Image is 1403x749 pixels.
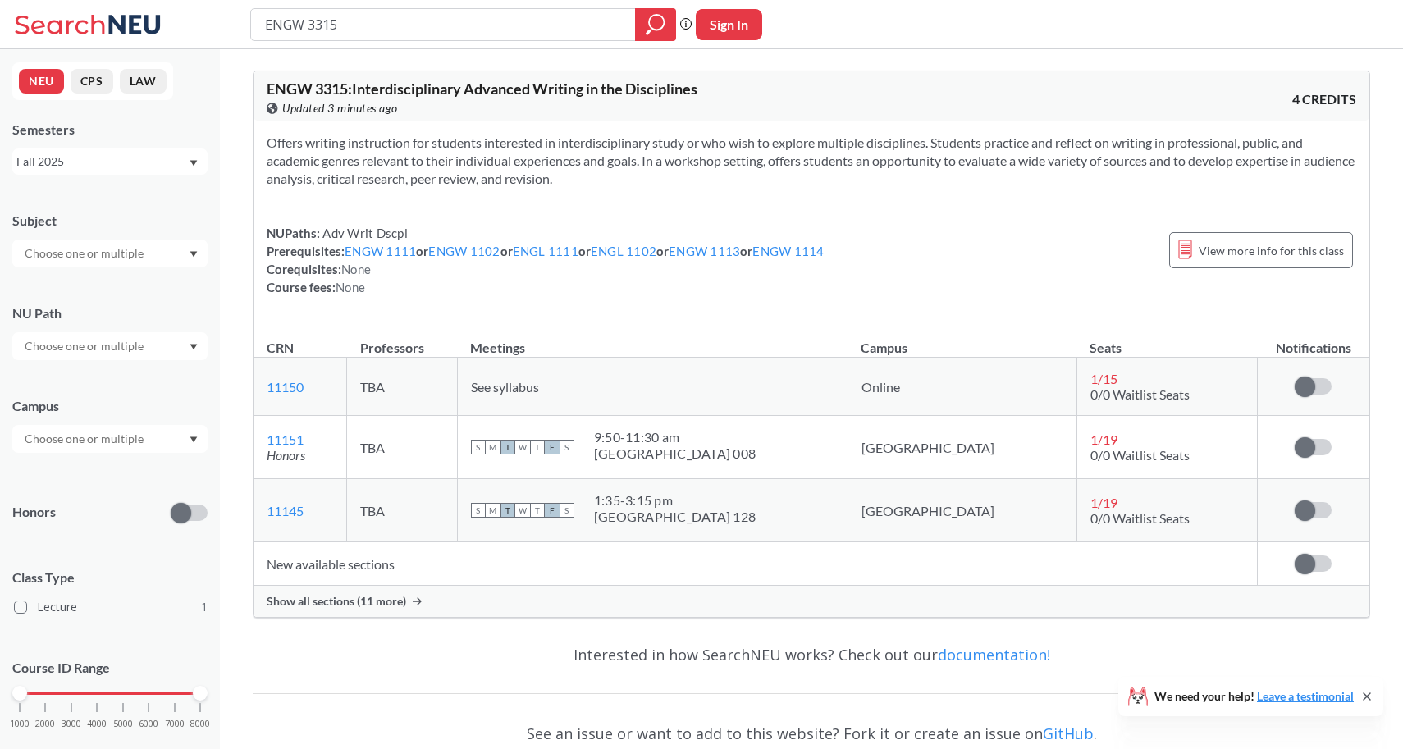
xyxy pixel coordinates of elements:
[347,479,458,542] td: TBA
[267,594,406,609] span: Show all sections (11 more)
[16,153,188,171] div: Fall 2025
[19,69,64,94] button: NEU
[113,719,133,728] span: 5000
[14,596,208,618] label: Lecture
[530,440,545,454] span: T
[267,379,304,395] a: 11150
[545,440,560,454] span: F
[848,358,1076,416] td: Online
[428,244,500,258] a: ENGW 1102
[35,719,55,728] span: 2000
[267,432,304,447] a: 11151
[500,503,515,518] span: T
[12,304,208,322] div: NU Path
[635,8,676,41] div: magnifying glass
[267,503,304,518] a: 11145
[938,645,1050,665] a: documentation!
[1090,371,1117,386] span: 1 / 15
[848,322,1076,358] th: Campus
[267,224,825,296] div: NUPaths: Prerequisites: or or or or or Corequisites: Course fees:
[515,503,530,518] span: W
[341,262,371,276] span: None
[347,416,458,479] td: TBA
[12,240,208,267] div: Dropdown arrow
[87,719,107,728] span: 4000
[1043,724,1094,743] a: GitHub
[486,440,500,454] span: M
[62,719,81,728] span: 3000
[1076,322,1257,358] th: Seats
[253,631,1370,678] div: Interested in how SearchNEU works? Check out our
[12,397,208,415] div: Campus
[545,503,560,518] span: F
[190,344,198,350] svg: Dropdown arrow
[12,212,208,230] div: Subject
[12,121,208,139] div: Semesters
[515,440,530,454] span: W
[486,503,500,518] span: M
[12,503,56,522] p: Honors
[347,322,458,358] th: Professors
[267,134,1356,188] section: Offers writing instruction for students interested in interdisciplinary study or who wish to expl...
[120,69,167,94] button: LAW
[1090,510,1190,526] span: 0/0 Waitlist Seats
[267,80,697,98] span: ENGW 3315 : Interdisciplinary Advanced Writing in the Disciplines
[848,416,1076,479] td: [GEOGRAPHIC_DATA]
[1090,447,1190,463] span: 0/0 Waitlist Seats
[594,492,756,509] div: 1:35 - 3:15 pm
[336,280,365,295] span: None
[471,440,486,454] span: S
[16,429,154,449] input: Choose one or multiple
[1090,386,1190,402] span: 0/0 Waitlist Seats
[471,379,539,395] span: See syllabus
[1154,691,1354,702] span: We need your help!
[254,586,1369,617] div: Show all sections (11 more)
[190,719,210,728] span: 8000
[752,244,824,258] a: ENGW 1114
[594,445,756,462] div: [GEOGRAPHIC_DATA] 008
[646,13,665,36] svg: magnifying glass
[12,569,208,587] span: Class Type
[10,719,30,728] span: 1000
[267,339,294,357] div: CRN
[500,440,515,454] span: T
[560,440,574,454] span: S
[282,99,398,117] span: Updated 3 minutes ago
[591,244,656,258] a: ENGL 1102
[345,244,416,258] a: ENGW 1111
[254,542,1258,586] td: New available sections
[347,358,458,416] td: TBA
[190,160,198,167] svg: Dropdown arrow
[513,244,578,258] a: ENGL 1111
[471,503,486,518] span: S
[594,429,756,445] div: 9:50 - 11:30 am
[165,719,185,728] span: 7000
[594,509,756,525] div: [GEOGRAPHIC_DATA] 128
[16,336,154,356] input: Choose one or multiple
[560,503,574,518] span: S
[696,9,762,40] button: Sign In
[267,447,305,463] i: Honors
[12,425,208,453] div: Dropdown arrow
[139,719,158,728] span: 6000
[201,598,208,616] span: 1
[1090,495,1117,510] span: 1 / 19
[190,251,198,258] svg: Dropdown arrow
[530,503,545,518] span: T
[1292,90,1356,108] span: 4 CREDITS
[263,11,624,39] input: Class, professor, course number, "phrase"
[12,659,208,678] p: Course ID Range
[12,332,208,360] div: Dropdown arrow
[457,322,848,358] th: Meetings
[669,244,740,258] a: ENGW 1113
[1258,322,1369,358] th: Notifications
[848,479,1076,542] td: [GEOGRAPHIC_DATA]
[190,436,198,443] svg: Dropdown arrow
[12,148,208,175] div: Fall 2025Dropdown arrow
[1199,240,1344,261] span: View more info for this class
[1257,689,1354,703] a: Leave a testimonial
[16,244,154,263] input: Choose one or multiple
[71,69,113,94] button: CPS
[320,226,408,240] span: Adv Writ Dscpl
[1090,432,1117,447] span: 1 / 19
